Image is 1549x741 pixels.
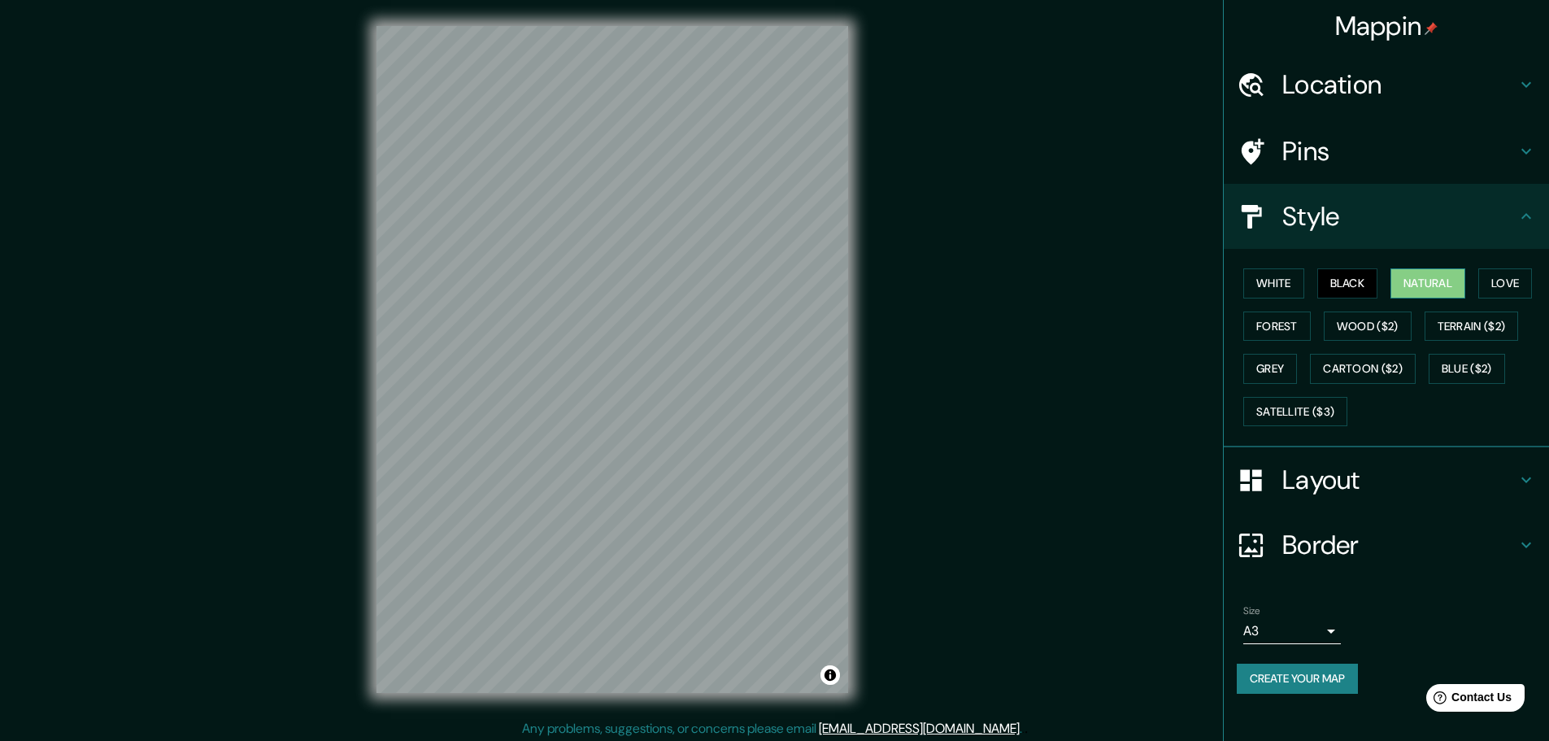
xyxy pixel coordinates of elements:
[819,720,1020,737] a: [EMAIL_ADDRESS][DOMAIN_NAME]
[1237,664,1358,694] button: Create your map
[1282,135,1516,168] h4: Pins
[1022,719,1025,739] div: .
[1478,268,1532,299] button: Love
[1243,312,1311,342] button: Forest
[1243,268,1304,299] button: White
[376,26,848,693] canvas: Map
[1310,354,1416,384] button: Cartoon ($2)
[1224,119,1549,184] div: Pins
[1324,312,1412,342] button: Wood ($2)
[1425,22,1438,35] img: pin-icon.png
[1243,618,1341,644] div: A3
[1317,268,1378,299] button: Black
[1224,52,1549,117] div: Location
[1025,719,1028,739] div: .
[1243,354,1297,384] button: Grey
[1224,512,1549,578] div: Border
[1282,529,1516,561] h4: Border
[1404,678,1531,723] iframe: Help widget launcher
[522,719,1022,739] p: Any problems, suggestions, or concerns please email .
[1429,354,1505,384] button: Blue ($2)
[820,665,840,685] button: Toggle attribution
[1224,447,1549,512] div: Layout
[1282,68,1516,101] h4: Location
[1335,10,1438,42] h4: Mappin
[1390,268,1465,299] button: Natural
[1243,397,1347,427] button: Satellite ($3)
[1282,464,1516,496] h4: Layout
[1425,312,1519,342] button: Terrain ($2)
[1282,200,1516,233] h4: Style
[1224,184,1549,249] div: Style
[1243,604,1260,618] label: Size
